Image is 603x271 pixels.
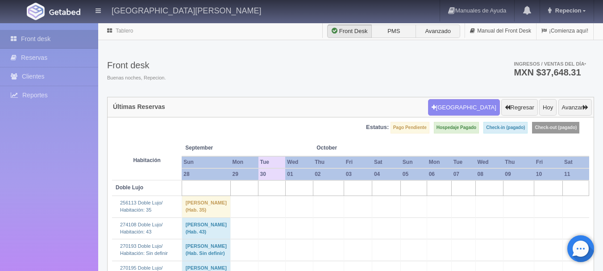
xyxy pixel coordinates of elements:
[401,156,427,168] th: Sun
[133,157,160,163] strong: Habitación
[534,156,562,168] th: Fri
[344,168,372,180] th: 03
[182,196,230,217] td: [PERSON_NAME] (Hab. 35)
[434,122,479,133] label: Hospedaje Pagado
[427,156,452,168] th: Mon
[258,168,286,180] th: 30
[372,168,401,180] th: 04
[182,156,230,168] th: Sun
[514,61,586,67] span: Ingresos / Ventas del día
[231,156,258,168] th: Mon
[107,60,166,70] h3: Front desk
[27,3,45,20] img: Getabed
[553,7,582,14] span: Repecion
[501,99,537,116] button: Regresar
[503,156,534,168] th: Thu
[49,8,80,15] img: Getabed
[476,168,503,180] th: 08
[562,168,589,180] th: 11
[182,239,230,261] td: [PERSON_NAME] (Hab. Sin definir)
[116,184,143,191] b: Doble Lujo
[416,25,460,38] label: Avanzado
[231,168,258,180] th: 29
[483,122,528,133] label: Check-in (pagado)
[116,28,133,34] a: Tablero
[536,22,593,40] a: ¡Comienza aquí!
[120,222,162,234] a: 274108 Doble Lujo/Habitación: 43
[113,104,165,110] h4: Últimas Reservas
[452,156,476,168] th: Tue
[366,123,389,132] label: Estatus:
[401,168,427,180] th: 05
[313,168,344,180] th: 02
[120,243,168,256] a: 270193 Doble Lujo/Habitación: Sin definir
[465,22,536,40] a: Manual del Front Desk
[316,144,369,152] span: October
[313,156,344,168] th: Thu
[107,75,166,82] span: Buenas noches, Repecion.
[558,99,592,116] button: Avanzar
[372,156,401,168] th: Sat
[514,68,586,77] h3: MXN $37,648.31
[539,99,557,116] button: Hoy
[428,99,500,116] button: [GEOGRAPHIC_DATA]
[185,144,254,152] span: September
[427,168,452,180] th: 06
[391,122,429,133] label: Pago Pendiente
[285,168,313,180] th: 01
[562,156,589,168] th: Sat
[327,25,372,38] label: Front Desk
[182,217,230,239] td: [PERSON_NAME] (Hab. 43)
[534,168,562,180] th: 10
[182,168,230,180] th: 28
[285,156,313,168] th: Wed
[344,156,372,168] th: Fri
[532,122,579,133] label: Check-out (pagado)
[476,156,503,168] th: Wed
[258,156,286,168] th: Tue
[120,200,162,213] a: 256113 Doble Lujo/Habitación: 35
[112,4,261,16] h4: [GEOGRAPHIC_DATA][PERSON_NAME]
[452,168,476,180] th: 07
[503,168,534,180] th: 09
[371,25,416,38] label: PMS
